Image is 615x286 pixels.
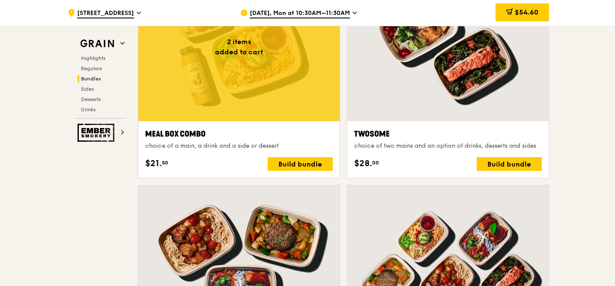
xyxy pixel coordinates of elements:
span: $54.60 [515,8,538,16]
span: 50 [162,159,168,166]
span: $28. [354,157,372,170]
span: $21. [145,157,162,170]
span: Highlights [81,55,105,61]
span: Desserts [81,96,101,102]
div: Build bundle [477,157,542,171]
div: Meal Box Combo [145,128,333,140]
div: choice of two mains and an option of drinks, desserts and sides [354,142,542,150]
span: Sides [81,86,94,92]
span: 00 [372,159,379,166]
div: choice of a main, a drink and a side or dessert [145,142,333,150]
img: Ember Smokery web logo [78,124,117,142]
span: Drinks [81,107,96,113]
span: [STREET_ADDRESS] [77,9,134,18]
div: Build bundle [268,157,333,171]
span: [DATE], Mon at 10:30AM–11:30AM [250,9,350,18]
img: Grain web logo [78,36,117,51]
span: Regulars [81,66,102,71]
span: Bundles [81,76,101,82]
div: Twosome [354,128,542,140]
